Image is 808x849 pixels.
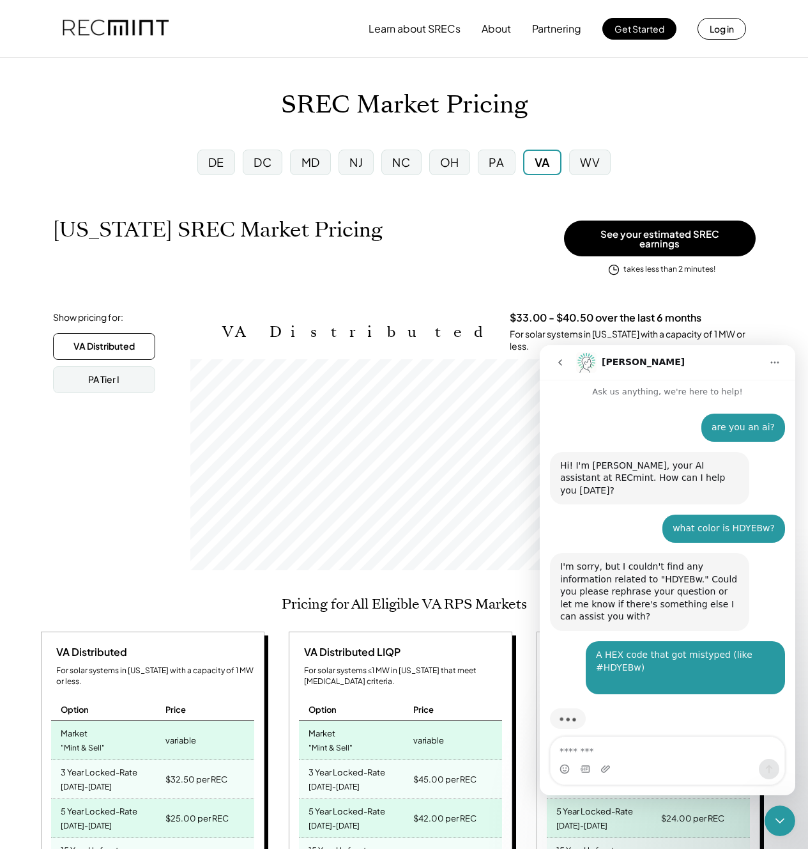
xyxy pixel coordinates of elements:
div: VA Distributed [51,645,127,659]
button: Get Started [602,18,676,40]
div: $45.00 per REC [413,770,476,788]
div: OH [440,154,459,170]
div: "Mint & Sell" [61,740,105,757]
button: About [482,16,511,42]
iframe: Intercom live chat [765,806,795,836]
h1: SREC Market Pricing [281,90,528,120]
div: PA Tier I [88,373,119,386]
div: Option [61,704,89,715]
div: For solar systems ≤1 MW in [US_STATE] that meet [MEDICAL_DATA] criteria. [304,666,502,687]
div: 3 Year Locked-Rate [309,763,385,778]
div: Show pricing for: [53,311,123,324]
div: DC [254,154,271,170]
div: [DATE]-[DATE] [309,818,360,835]
button: Log in [697,18,746,40]
div: NJ [349,154,363,170]
div: [DATE]-[DATE] [61,818,112,835]
div: $42.00 per REC [413,809,476,827]
h2: VA Distributed [222,323,491,341]
div: VA Distributed [73,340,135,353]
div: Market [61,724,88,739]
div: WV [580,154,600,170]
div: Price [413,704,434,715]
div: $25.00 per REC [165,809,229,827]
img: recmint-logotype%403x.png [63,7,169,51]
div: PA [489,154,504,170]
div: 5 Year Locked-Rate [556,802,633,817]
h2: Pricing for All Eligible VA RPS Markets [282,596,527,612]
div: 3 Year Locked-Rate [61,763,137,778]
div: [DATE]-[DATE] [61,779,112,796]
div: NC [392,154,410,170]
div: 5 Year Locked-Rate [309,802,385,817]
div: variable [165,731,196,749]
button: See your estimated SREC earnings [564,221,756,256]
div: 5 Year Locked-Rate [61,802,137,817]
div: For solar systems in [US_STATE] with a capacity of 1 MW or less. [510,328,756,353]
h3: $33.00 - $40.50 over the last 6 months [510,311,701,325]
div: Price [165,704,186,715]
div: VA Distributed LIQP [299,645,400,659]
div: For solar systems in [US_STATE] with a capacity of 1 MW or less. [56,666,254,687]
div: $24.00 per REC [661,809,724,827]
div: MD [301,154,320,170]
button: Learn about SRECs [369,16,461,42]
div: "Mint & Sell" [309,740,353,757]
div: $32.50 per REC [165,770,227,788]
div: [DATE]-[DATE] [309,779,360,796]
div: variable [413,731,444,749]
div: Market [309,724,335,739]
div: DE [208,154,224,170]
div: VA [535,154,550,170]
h1: [US_STATE] SREC Market Pricing [53,217,383,242]
div: takes less than 2 minutes! [623,264,715,275]
div: [DATE]-[DATE] [556,818,607,835]
div: Option [309,704,337,715]
iframe: Intercom live chat [540,345,795,795]
button: Partnering [532,16,581,42]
